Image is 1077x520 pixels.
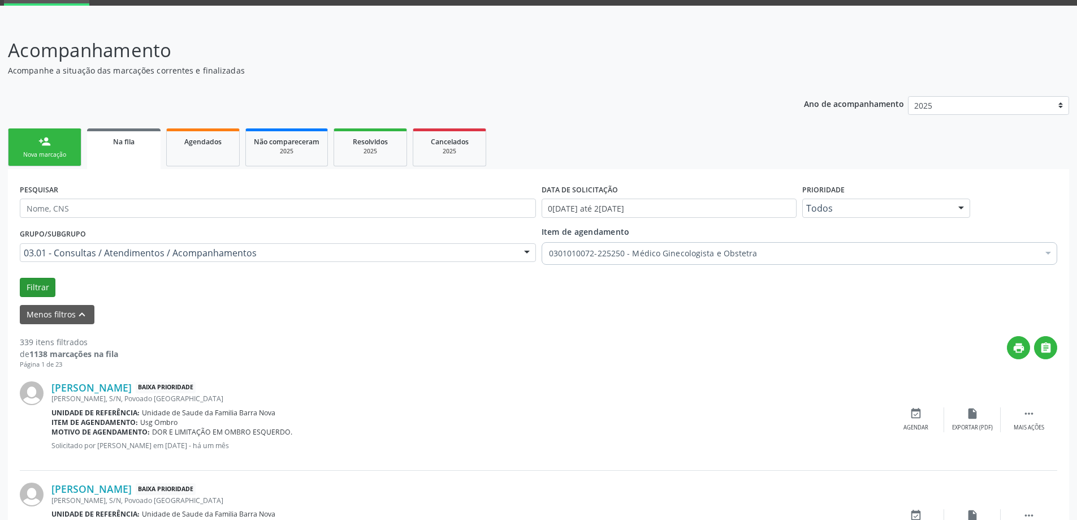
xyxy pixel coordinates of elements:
img: img [20,381,44,405]
div: 2025 [254,147,319,156]
span: Baixa Prioridade [136,382,196,394]
a: [PERSON_NAME] [51,381,132,394]
span: Unidade de Saude da Familia Barra Nova [142,509,275,519]
b: Motivo de agendamento: [51,427,150,437]
div: Mais ações [1014,424,1044,432]
b: Unidade de referência: [51,509,140,519]
p: Acompanhe a situação das marcações correntes e finalizadas [8,65,751,76]
i: event_available [910,407,922,420]
span: Não compareceram [254,137,319,147]
span: 0301010072-225250 - Médico Ginecologista e Obstetra [549,248,1039,259]
label: Prioridade [802,181,845,199]
span: Unidade de Saude da Familia Barra Nova [142,408,275,418]
label: PESQUISAR [20,181,58,199]
label: Grupo/Subgrupo [20,226,86,243]
div: de [20,348,118,360]
input: Selecione um intervalo [542,199,797,218]
b: Item de agendamento: [51,418,138,427]
div: 339 itens filtrados [20,336,118,348]
span: Baixa Prioridade [136,483,196,495]
button: Menos filtroskeyboard_arrow_up [20,305,94,325]
span: Item de agendamento [542,226,630,237]
strong: 1138 marcações na fila [29,349,118,359]
button: Filtrar [20,278,55,297]
i: keyboard_arrow_up [76,308,88,321]
i:  [1040,342,1052,354]
button:  [1034,336,1057,359]
div: Exportar (PDF) [952,424,993,432]
p: Solicitado por [PERSON_NAME] em [DATE] - há um mês [51,441,888,450]
div: [PERSON_NAME], S/N, Povoado [GEOGRAPHIC_DATA] [51,496,888,505]
img: img [20,483,44,506]
a: [PERSON_NAME] [51,483,132,495]
i:  [1023,407,1035,420]
span: Usg Ombro [140,418,178,427]
div: 2025 [421,147,478,156]
div: Nova marcação [16,151,73,159]
button: print [1007,336,1030,359]
i: print [1013,342,1025,354]
span: Resolvidos [353,137,388,147]
label: DATA DE SOLICITAÇÃO [542,181,618,199]
p: Acompanhamento [8,36,751,65]
div: Agendar [903,424,928,432]
span: Na fila [113,137,135,147]
i: insert_drive_file [966,407,979,420]
div: person_add [38,135,51,148]
span: 03.01 - Consultas / Atendimentos / Acompanhamentos [24,247,513,259]
p: Ano de acompanhamento [804,96,904,110]
div: Página 1 de 23 [20,360,118,369]
div: [PERSON_NAME], S/N, Povoado [GEOGRAPHIC_DATA] [51,394,888,403]
div: 2025 [342,147,399,156]
b: Unidade de referência: [51,408,140,418]
span: Todos [806,203,947,214]
span: Cancelados [431,137,469,147]
span: DOR E LIMITAÇÃO EM OMBRO ESQUERDO. [152,427,292,437]
input: Nome, CNS [20,199,536,218]
span: Agendados [184,137,222,147]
